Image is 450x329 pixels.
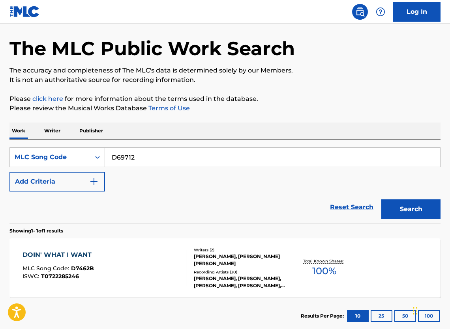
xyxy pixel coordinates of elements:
[9,75,441,85] p: It is not an authoritative source for recording information.
[413,299,418,323] div: Drag
[194,275,289,289] div: [PERSON_NAME], [PERSON_NAME], [PERSON_NAME], [PERSON_NAME], [PERSON_NAME], [PERSON_NAME]
[9,147,441,223] form: Search Form
[312,264,336,278] span: 100 %
[15,152,86,162] div: MLC Song Code
[303,258,345,264] p: Total Known Shares:
[371,310,392,322] button: 25
[22,265,71,272] span: MLC Song Code :
[9,66,441,75] p: The accuracy and completeness of The MLC's data is determined solely by our Members.
[22,273,41,280] span: ISWC :
[9,104,441,113] p: Please review the Musical Works Database
[77,123,105,139] p: Publisher
[376,7,385,17] img: help
[301,312,346,320] p: Results Per Page:
[194,269,289,275] div: Recording Artists ( 30 )
[42,123,63,139] p: Writer
[89,177,99,186] img: 9d2ae6d4665cec9f34b9.svg
[9,227,63,234] p: Showing 1 - 1 of 1 results
[411,291,450,329] iframe: Chat Widget
[9,37,295,60] h1: The MLC Public Work Search
[381,199,441,219] button: Search
[394,310,416,322] button: 50
[9,238,441,297] a: DOIN' WHAT I WANTMLC Song Code:D7462BISWC:T0722285246Writers (2)[PERSON_NAME], [PERSON_NAME] [PER...
[355,7,365,17] img: search
[9,172,105,191] button: Add Criteria
[71,265,94,272] span: D7462B
[32,95,63,102] a: click here
[393,2,441,22] a: Log In
[9,6,40,17] img: MLC Logo
[352,4,368,20] a: Public Search
[326,199,377,216] a: Reset Search
[41,273,79,280] span: T0722285246
[194,253,289,267] div: [PERSON_NAME], [PERSON_NAME] [PERSON_NAME]
[347,310,369,322] button: 10
[373,4,388,20] div: Help
[9,123,28,139] p: Work
[9,94,441,104] p: Please for more information about the terms used in the database.
[22,250,96,260] div: DOIN' WHAT I WANT
[147,104,190,112] a: Terms of Use
[194,247,289,253] div: Writers ( 2 )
